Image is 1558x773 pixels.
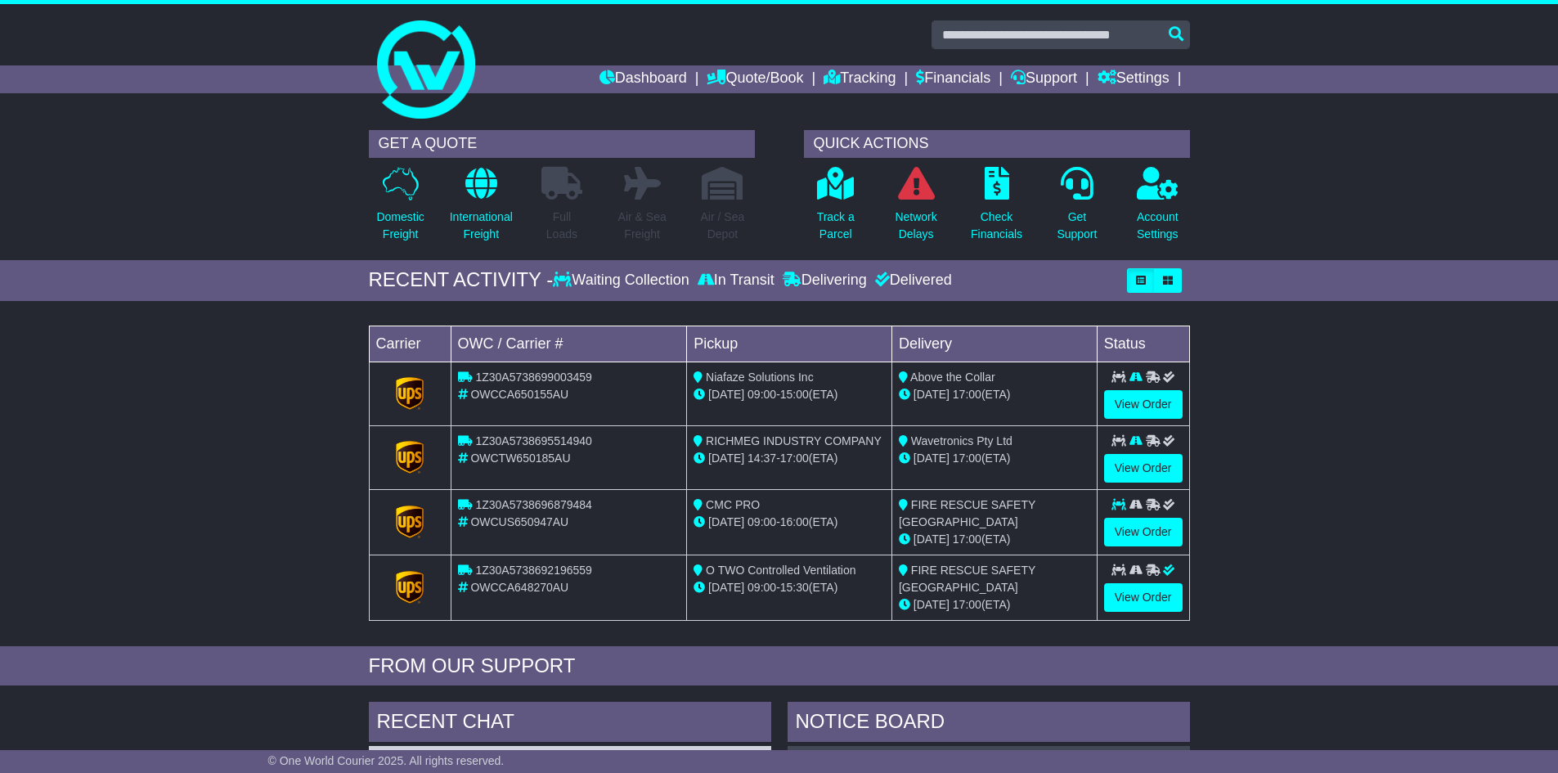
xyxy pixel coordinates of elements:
img: GetCarrierServiceLogo [396,377,424,410]
a: View Order [1104,454,1183,483]
div: In Transit [694,272,779,290]
a: Dashboard [599,65,687,93]
a: DomesticFreight [375,166,424,252]
td: Status [1097,326,1189,362]
p: Check Financials [971,209,1022,243]
div: - (ETA) [694,450,885,467]
img: GetCarrierServiceLogo [396,571,424,604]
span: 17:00 [953,598,981,611]
p: Air / Sea Depot [701,209,745,243]
div: Waiting Collection [553,272,693,290]
span: 14:37 [748,452,776,465]
td: OWC / Carrier # [451,326,687,362]
span: RICHMEG INDUSTRY COMPANY [706,434,882,447]
p: Network Delays [895,209,936,243]
span: OWCCA650155AU [470,388,568,401]
p: Account Settings [1137,209,1179,243]
span: 09:00 [748,388,776,401]
span: 1Z30A5738695514940 [475,434,591,447]
span: 17:00 [953,388,981,401]
span: [DATE] [914,452,950,465]
div: - (ETA) [694,579,885,596]
a: NetworkDelays [894,166,937,252]
span: Above the Collar [910,371,995,384]
a: AccountSettings [1136,166,1179,252]
div: FROM OUR SUPPORT [369,654,1190,678]
p: Air & Sea Freight [618,209,667,243]
span: © One World Courier 2025. All rights reserved. [268,754,505,767]
div: (ETA) [899,450,1090,467]
span: OWCTW650185AU [470,452,570,465]
a: Track aParcel [816,166,855,252]
div: (ETA) [899,531,1090,548]
div: QUICK ACTIONS [804,130,1190,158]
a: Settings [1098,65,1170,93]
span: 15:00 [780,388,809,401]
span: [DATE] [708,581,744,594]
span: 1Z30A5738696879484 [475,498,591,511]
a: View Order [1104,518,1183,546]
span: [DATE] [708,515,744,528]
span: [DATE] [914,533,950,546]
span: 09:00 [748,515,776,528]
span: Niafaze Solutions Inc [706,371,814,384]
p: International Freight [450,209,513,243]
span: [DATE] [708,452,744,465]
span: OWCUS650947AU [470,515,568,528]
div: (ETA) [899,596,1090,613]
p: Get Support [1057,209,1097,243]
span: [DATE] [914,598,950,611]
span: 1Z30A5738692196559 [475,564,591,577]
span: FIRE RESCUE SAFETY [GEOGRAPHIC_DATA] [899,564,1035,594]
p: Track a Parcel [817,209,855,243]
span: O TWO Controlled Ventilation [706,564,855,577]
a: InternationalFreight [449,166,514,252]
p: Full Loads [541,209,582,243]
a: Tracking [824,65,896,93]
span: 09:00 [748,581,776,594]
div: RECENT ACTIVITY - [369,268,554,292]
div: GET A QUOTE [369,130,755,158]
span: 15:30 [780,581,809,594]
a: GetSupport [1056,166,1098,252]
a: Support [1011,65,1077,93]
span: 1Z30A5738699003459 [475,371,591,384]
div: RECENT CHAT [369,702,771,746]
img: GetCarrierServiceLogo [396,506,424,538]
span: 17:00 [953,452,981,465]
span: FIRE RESCUE SAFETY [GEOGRAPHIC_DATA] [899,498,1035,528]
div: - (ETA) [694,386,885,403]
span: [DATE] [708,388,744,401]
td: Pickup [687,326,892,362]
span: CMC PRO [706,498,760,511]
span: [DATE] [914,388,950,401]
div: Delivering [779,272,871,290]
span: 16:00 [780,515,809,528]
span: 17:00 [780,452,809,465]
td: Delivery [891,326,1097,362]
div: (ETA) [899,386,1090,403]
a: View Order [1104,390,1183,419]
div: - (ETA) [694,514,885,531]
div: NOTICE BOARD [788,702,1190,746]
img: GetCarrierServiceLogo [396,441,424,474]
a: Financials [916,65,990,93]
td: Carrier [369,326,451,362]
span: Wavetronics Pty Ltd [911,434,1012,447]
span: OWCCA648270AU [470,581,568,594]
a: View Order [1104,583,1183,612]
p: Domestic Freight [376,209,424,243]
div: Delivered [871,272,952,290]
a: Quote/Book [707,65,803,93]
span: 17:00 [953,533,981,546]
a: CheckFinancials [970,166,1023,252]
